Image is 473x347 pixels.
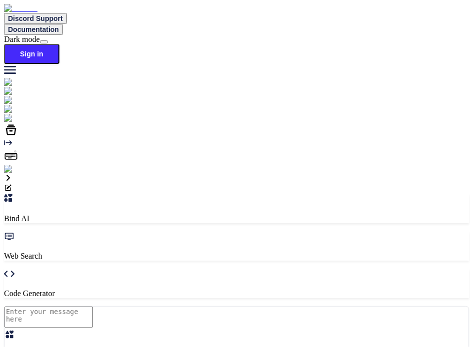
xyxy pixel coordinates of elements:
[4,214,469,223] p: Bind AI
[4,252,469,261] p: Web Search
[4,289,469,298] p: Code Generator
[4,44,59,64] button: Sign in
[4,13,67,24] button: Discord Support
[4,165,31,174] img: signin
[4,96,25,105] img: chat
[4,114,70,123] img: darkCloudIdeIcon
[4,4,37,13] img: Bind AI
[8,25,59,33] span: Documentation
[4,78,25,87] img: chat
[4,105,50,114] img: githubLight
[4,35,40,43] span: Dark mode
[8,14,63,22] span: Discord Support
[4,24,63,35] button: Documentation
[4,87,40,96] img: ai-studio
